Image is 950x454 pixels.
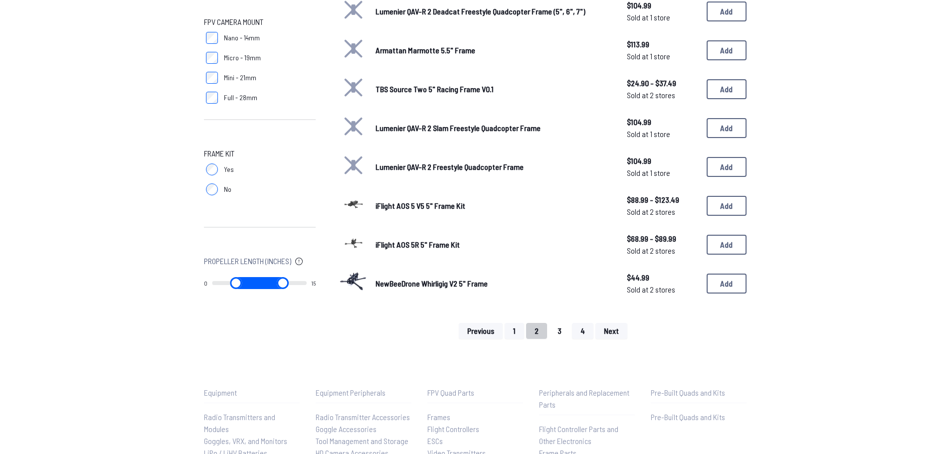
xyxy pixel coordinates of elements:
img: image [340,268,368,296]
span: Lumenier QAV-R 2 Slam Freestyle Quadcopter Frame [376,123,541,133]
button: 4 [572,323,593,339]
output: 15 [311,279,316,287]
a: image [340,190,368,221]
span: Radio Transmitters and Modules [204,412,275,434]
span: $68.99 - $89.99 [627,233,699,245]
span: Frame Kit [204,148,234,159]
span: TBS Source Two 5" Racing Frame V0.1 [376,84,494,94]
button: Add [707,79,747,99]
span: Micro - 19mm [224,53,261,63]
span: Armattan Marmotte 5.5" Frame [376,45,475,55]
button: 3 [549,323,570,339]
button: Add [707,40,747,60]
a: Flight Controller Parts and Other Electronics [539,423,635,447]
span: Propeller Length (Inches) [204,255,291,267]
a: Lumenier QAV-R 2 Slam Freestyle Quadcopter Frame [376,122,611,134]
input: Yes [206,163,218,175]
span: Tool Management and Storage [316,436,408,446]
a: iFlight AOS 5 V5 5" Frame Kit [376,200,611,212]
a: Tool Management and Storage [316,435,411,447]
button: Add [707,157,747,177]
span: Mini - 21mm [224,73,256,83]
span: Lumenier QAV-R 2 Deadcat Freestyle Quadcopter Frame (5", 6", 7") [376,6,585,16]
span: Nano - 14mm [224,33,260,43]
output: 0 [204,279,207,287]
span: Sold at 1 store [627,128,699,140]
a: iFlight AOS 5R 5" Frame Kit [376,239,611,251]
button: 1 [505,323,524,339]
a: Flight Controllers [427,423,523,435]
a: Pre-Built Quads and Kits [651,411,747,423]
span: $104.99 [627,155,699,167]
p: Peripherals and Replacement Parts [539,387,635,411]
span: $104.99 [627,116,699,128]
input: Full - 28mm [206,92,218,104]
input: Mini - 21mm [206,72,218,84]
span: $44.99 [627,272,699,284]
button: Add [707,274,747,294]
button: Previous [459,323,503,339]
span: $24.90 - $37.49 [627,77,699,89]
span: Flight Controllers [427,424,479,434]
a: Armattan Marmotte 5.5" Frame [376,44,611,56]
span: Sold at 2 stores [627,245,699,257]
span: Previous [467,327,494,335]
a: Frames [427,411,523,423]
a: Radio Transmitters and Modules [204,411,300,435]
a: TBS Source Two 5" Racing Frame V0.1 [376,83,611,95]
span: iFlight AOS 5R 5" Frame Kit [376,240,460,249]
span: Sold at 2 stores [627,89,699,101]
button: Add [707,118,747,138]
input: No [206,183,218,195]
input: Nano - 14mm [206,32,218,44]
button: Add [707,235,747,255]
img: image [340,190,368,218]
a: NewBeeDrone Whirligig V2 5" Frame [376,278,611,290]
button: Next [595,323,627,339]
span: Goggle Accessories [316,424,377,434]
a: image [340,268,368,299]
input: Micro - 19mm [206,52,218,64]
span: Pre-Built Quads and Kits [651,412,725,422]
span: No [224,184,231,194]
span: Goggles, VRX, and Monitors [204,436,287,446]
span: Sold at 1 store [627,167,699,179]
span: Next [604,327,619,335]
span: $113.99 [627,38,699,50]
p: Equipment [204,387,300,399]
p: FPV Quad Parts [427,387,523,399]
span: iFlight AOS 5 V5 5" Frame Kit [376,201,465,210]
span: Radio Transmitter Accessories [316,412,410,422]
span: ESCs [427,436,443,446]
span: Flight Controller Parts and Other Electronics [539,424,618,446]
span: Sold at 1 store [627,50,699,62]
span: $88.99 - $123.49 [627,194,699,206]
span: Lumenier QAV-R 2 Freestyle Quadcopter Frame [376,162,524,171]
a: Lumenier QAV-R 2 Freestyle Quadcopter Frame [376,161,611,173]
span: Full - 28mm [224,93,257,103]
span: Sold at 2 stores [627,206,699,218]
img: image [340,229,368,257]
p: Equipment Peripherals [316,387,411,399]
span: Yes [224,164,234,174]
p: Pre-Built Quads and Kits [651,387,747,399]
span: Sold at 1 store [627,11,699,23]
a: Lumenier QAV-R 2 Deadcat Freestyle Quadcopter Frame (5", 6", 7") [376,5,611,17]
span: FPV Camera Mount [204,16,263,28]
a: Goggles, VRX, and Monitors [204,435,300,447]
button: Add [707,196,747,216]
span: Sold at 2 stores [627,284,699,296]
a: ESCs [427,435,523,447]
span: NewBeeDrone Whirligig V2 5" Frame [376,279,488,288]
a: Radio Transmitter Accessories [316,411,411,423]
a: Goggle Accessories [316,423,411,435]
span: Frames [427,412,450,422]
a: image [340,229,368,260]
button: Add [707,1,747,21]
button: 2 [526,323,547,339]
